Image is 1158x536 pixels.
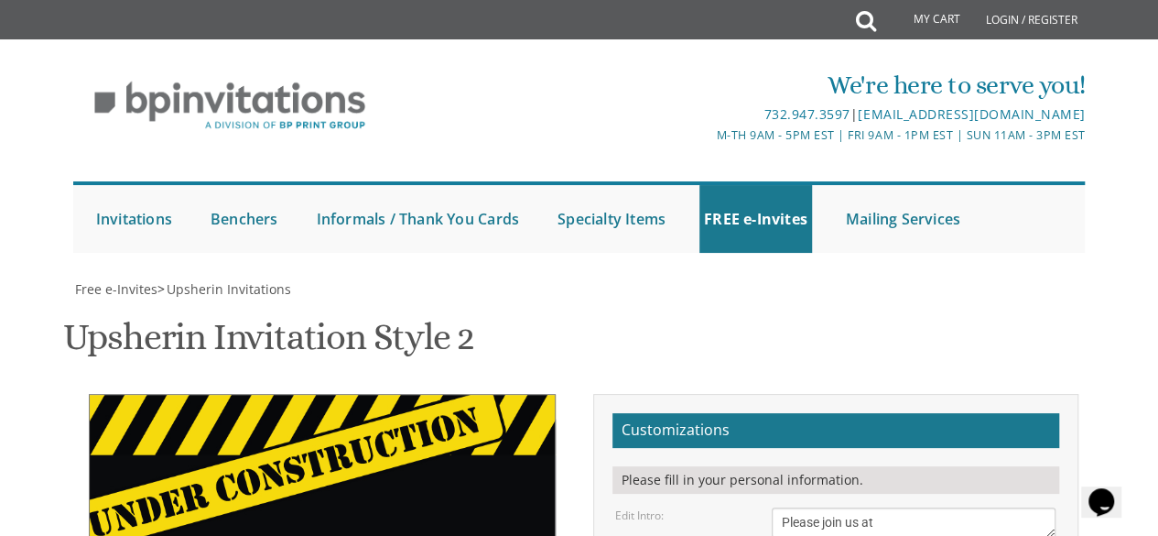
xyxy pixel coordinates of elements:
[167,280,291,298] span: Upsherin Invitations
[312,185,524,253] a: Informals / Thank You Cards
[612,413,1059,448] h2: Customizations
[858,105,1085,123] a: [EMAIL_ADDRESS][DOMAIN_NAME]
[63,317,475,371] h1: Upsherin Invitation Style 2
[75,280,157,298] span: Free e-Invites
[874,2,973,38] a: My Cart
[92,185,177,253] a: Invitations
[411,126,1085,145] div: M-Th 9am - 5pm EST | Fri 9am - 1pm EST | Sun 11am - 3pm EST
[73,68,387,144] img: BP Invitation Loft
[1081,463,1140,518] iframe: chat widget
[553,185,670,253] a: Specialty Items
[165,280,291,298] a: Upsherin Invitations
[157,280,291,298] span: >
[841,185,965,253] a: Mailing Services
[612,466,1059,494] div: Please fill in your personal information.
[764,105,850,123] a: 732.947.3597
[615,508,664,523] label: Edit Intro:
[411,104,1085,126] div: |
[73,280,157,298] a: Free e-Invites
[206,185,283,253] a: Benchers
[699,185,812,253] a: FREE e-Invites
[411,67,1085,104] div: We're here to serve you!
